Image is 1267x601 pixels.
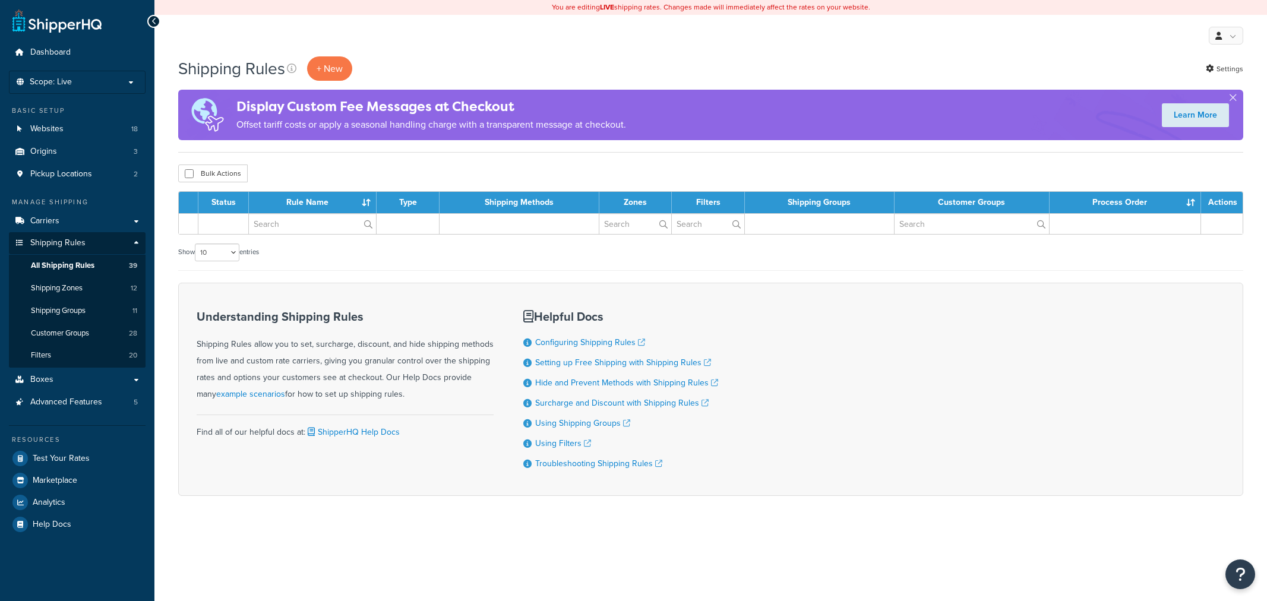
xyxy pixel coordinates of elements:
span: 2 [134,169,138,179]
span: 3 [134,147,138,157]
div: Shipping Rules allow you to set, surcharge, discount, and hide shipping methods from live and cus... [197,310,494,403]
p: + New [307,56,352,81]
a: Websites 18 [9,118,146,140]
span: Marketplace [33,476,77,486]
span: Websites [30,124,64,134]
span: 28 [129,328,137,339]
span: Help Docs [33,520,71,530]
a: Learn More [1162,103,1229,127]
div: Find all of our helpful docs at: [197,415,494,441]
a: Origins 3 [9,141,146,163]
a: Pickup Locations 2 [9,163,146,185]
span: Test Your Rates [33,454,90,464]
span: Origins [30,147,57,157]
th: Process Order [1050,192,1201,213]
a: Test Your Rates [9,448,146,469]
li: All Shipping Rules [9,255,146,277]
a: Filters 20 [9,344,146,366]
b: LIVE [600,2,614,12]
div: Basic Setup [9,106,146,116]
a: ShipperHQ Help Docs [305,426,400,438]
a: Using Shipping Groups [535,417,630,429]
li: Shipping Zones [9,277,146,299]
li: Websites [9,118,146,140]
input: Search [249,214,376,234]
th: Filters [672,192,745,213]
p: Offset tariff costs or apply a seasonal handling charge with a transparent message at checkout. [236,116,626,133]
th: Actions [1201,192,1243,213]
li: Advanced Features [9,391,146,413]
span: Dashboard [30,48,71,58]
span: Analytics [33,498,65,508]
a: Configuring Shipping Rules [535,336,645,349]
a: Shipping Groups 11 [9,300,146,322]
li: Origins [9,141,146,163]
button: Open Resource Center [1225,559,1255,589]
span: Customer Groups [31,328,89,339]
span: Pickup Locations [30,169,92,179]
span: 12 [131,283,137,293]
a: Carriers [9,210,146,232]
img: duties-banner-06bc72dcb5fe05cb3f9472aba00be2ae8eb53ab6f0d8bb03d382ba314ac3c341.png [178,90,236,140]
div: Manage Shipping [9,197,146,207]
button: Bulk Actions [178,165,248,182]
span: Shipping Rules [30,238,86,248]
th: Rule Name [249,192,377,213]
span: 20 [129,350,137,360]
span: Shipping Zones [31,283,83,293]
a: Hide and Prevent Methods with Shipping Rules [535,377,718,389]
a: All Shipping Rules 39 [9,255,146,277]
a: ShipperHQ Home [12,9,102,33]
span: Boxes [30,375,53,385]
li: Shipping Rules [9,232,146,368]
li: Pickup Locations [9,163,146,185]
span: Scope: Live [30,77,72,87]
a: example scenarios [216,388,285,400]
th: Shipping Groups [745,192,894,213]
span: 18 [131,124,138,134]
input: Search [599,214,671,234]
li: Customer Groups [9,322,146,344]
input: Search [895,214,1049,234]
a: Help Docs [9,514,146,535]
a: Troubleshooting Shipping Rules [535,457,662,470]
a: Customer Groups 28 [9,322,146,344]
a: Analytics [9,492,146,513]
span: 39 [129,261,137,271]
a: Boxes [9,369,146,391]
h3: Understanding Shipping Rules [197,310,494,323]
h4: Display Custom Fee Messages at Checkout [236,97,626,116]
span: Shipping Groups [31,306,86,316]
span: 5 [134,397,138,407]
li: Shipping Groups [9,300,146,322]
th: Status [198,192,249,213]
h3: Helpful Docs [523,310,718,323]
a: Shipping Rules [9,232,146,254]
label: Show entries [178,243,259,261]
span: All Shipping Rules [31,261,94,271]
a: Shipping Zones 12 [9,277,146,299]
li: Filters [9,344,146,366]
div: Resources [9,435,146,445]
a: Settings [1206,61,1243,77]
h1: Shipping Rules [178,57,285,80]
a: Dashboard [9,42,146,64]
input: Search [672,214,744,234]
span: Carriers [30,216,59,226]
a: Advanced Features 5 [9,391,146,413]
a: Setting up Free Shipping with Shipping Rules [535,356,711,369]
a: Marketplace [9,470,146,491]
a: Using Filters [535,437,591,450]
span: 11 [132,306,137,316]
th: Zones [599,192,672,213]
th: Customer Groups [895,192,1050,213]
span: Advanced Features [30,397,102,407]
select: Showentries [195,243,239,261]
